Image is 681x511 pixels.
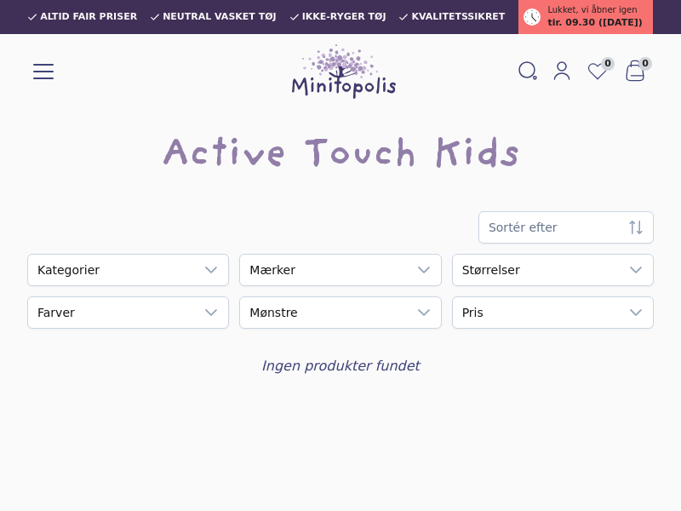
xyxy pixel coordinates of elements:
[27,356,654,376] div: Ingen produkter fundet
[547,3,637,16] span: Lukket, vi åbner igen
[411,12,505,22] span: Kvalitetssikret
[545,57,579,86] a: Mit Minitopolis login
[302,12,386,22] span: Ikke-ryger tøj
[161,129,521,184] h1: Active Touch Kids
[40,12,137,22] span: Altid fair priser
[601,57,615,71] span: 0
[579,55,616,88] a: 0
[616,55,654,88] button: 0
[547,16,642,31] span: tir. 09.30 ([DATE])
[638,57,652,71] span: 0
[163,12,277,22] span: Neutral vasket tøj
[292,44,396,99] img: Minitopolis logo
